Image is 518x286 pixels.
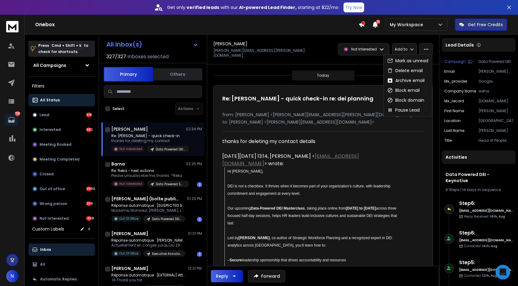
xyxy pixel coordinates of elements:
[35,21,359,28] h1: Onebox
[444,118,461,123] p: location
[228,206,398,225] span: Our upcoming , taking place online from across three focused half-day sessions, helps HR leaders ...
[444,128,464,133] p: Last Name
[111,138,185,143] p: thanks for deleting my contact
[38,43,88,55] p: Press to check for shortcuts.
[39,112,49,117] p: Lead
[15,111,20,116] p: 7320
[111,265,148,272] h1: [PERSON_NAME]
[387,67,423,74] div: Delete email
[479,79,513,84] p: Google Workspace
[479,118,513,123] p: [GEOGRAPHIC_DATA]
[188,266,202,271] p: 12:31 PM
[119,182,142,186] p: Not Interested
[462,187,501,192] span: 14 days in sequence
[188,231,202,236] p: 01:01 PM
[28,82,95,90] h3: Filters
[446,42,474,48] p: Lead Details
[239,4,297,10] strong: AI-powered Lead Finder,
[86,186,91,191] div: 3993
[459,229,513,237] h6: Step 6 :
[111,161,125,167] h1: Barna
[197,217,202,222] div: 1
[444,89,476,94] p: Company Name
[459,200,513,207] h6: Step 6 :
[222,153,402,167] div: [DATE][DATE] 13:14, [PERSON_NAME] < > wrote:
[390,22,425,28] p: My Workspace
[387,58,428,64] div: Mark as unread
[39,201,67,206] p: Wrong person
[444,69,455,74] p: Email
[119,216,138,221] p: Out Of Office
[40,98,60,103] p: All Status
[239,236,270,240] strong: [PERSON_NAME]
[111,126,148,132] h1: [PERSON_NAME]
[39,157,80,162] p: Meeting Completed
[40,277,77,282] p: Automatic Replies
[490,214,505,219] span: 14th, Aug
[222,153,359,167] a: [EMAIL_ADDRESS][DOMAIN_NAME]
[40,247,51,252] p: Inbox
[464,273,497,278] p: Contacted
[187,4,219,10] strong: verified leads
[86,127,91,132] div: 682
[442,150,516,164] div: Activities
[495,265,510,280] div: Open Intercom Messenger
[479,59,513,64] p: Data Powered DEI - Keynotive
[345,4,362,10] p: Try Now
[197,182,202,187] div: 1
[444,79,467,84] p: mx_provider
[119,251,138,256] p: Out Of Office
[228,169,264,174] span: Hi [PERSON_NAME],
[111,173,185,178] p: Please unsubscribe me, thanks. *Reka
[6,21,18,32] img: logo
[228,184,392,196] span: DEI is not a checkbox. It thrives when it becomes part of your organization’s culture, with leade...
[446,187,459,192] span: 6 Steps
[111,238,185,243] p: Réponse automatique : [PERSON_NAME] - influence
[387,77,425,84] div: Archive email
[111,203,185,208] p: Réponse automatique : [SUSPECTED SPAM] [PERSON_NAME]
[479,99,513,104] p: [DOMAIN_NAME]
[479,108,513,113] p: [PERSON_NAME]
[479,128,513,133] p: [PERSON_NAME]
[459,268,513,272] h6: [EMAIL_ADDRESS][DOMAIN_NAME]
[32,226,64,232] h3: Custom Labels
[213,41,247,47] h1: [PERSON_NAME]
[111,208,185,213] p: Madame, Monsieur, [PERSON_NAME], L'équipe de
[444,108,464,113] p: First Name
[186,127,202,132] p: 02:34 PM
[459,208,513,213] h6: [EMAIL_ADDRESS][DOMAIN_NAME]
[106,41,142,47] h1: All Inbox(s)
[248,270,285,282] button: Forward
[152,251,182,256] p: Executive Assistant 6.0 - Keynotive
[446,171,512,184] h1: Data Powered DEI - Keynotive
[395,47,407,52] p: Add to
[222,138,402,145] div: thanks for deleting my contact details
[167,4,339,10] p: Get only with our starting at $22/mo
[111,168,185,173] p: Re: Reka - next actions
[111,278,185,283] p: Hi Thank you for
[229,265,242,270] strong: Design
[86,216,91,221] div: 1358
[317,73,329,78] p: Today
[156,182,185,186] p: Data Powered SWP - Keynotive
[39,142,72,147] p: Meeting Booked
[152,217,182,221] p: Data Powered DEI - Keynotive
[346,206,376,210] strong: [DATE] to [DATE]
[213,48,321,58] p: [PERSON_NAME][EMAIL_ADDRESS][PERSON_NAME][DOMAIN_NAME]
[482,273,497,278] span: 12th, Aug
[106,53,126,60] span: 327 / 327
[104,67,153,82] button: Primary
[482,244,497,248] span: 14th, Aug
[444,59,466,64] p: Campaign
[33,62,66,68] h1: All Campaigns
[111,243,185,248] p: Actuellement en congés jusqu'au 29
[156,147,185,152] p: Data Powered DEI - Keynotive
[351,47,377,52] p: Not Interested
[119,147,142,151] p: Not Interested
[39,172,54,177] p: Closed
[479,138,513,143] p: Head of People [GEOGRAPHIC_DATA]
[222,112,424,118] p: from: [PERSON_NAME] <[PERSON_NAME][EMAIL_ADDRESS][PERSON_NAME][DOMAIN_NAME]>
[111,196,179,202] h1: [PERSON_NAME] (boîte publique)
[444,99,464,104] p: mx_record
[186,161,202,166] p: 02:25 PM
